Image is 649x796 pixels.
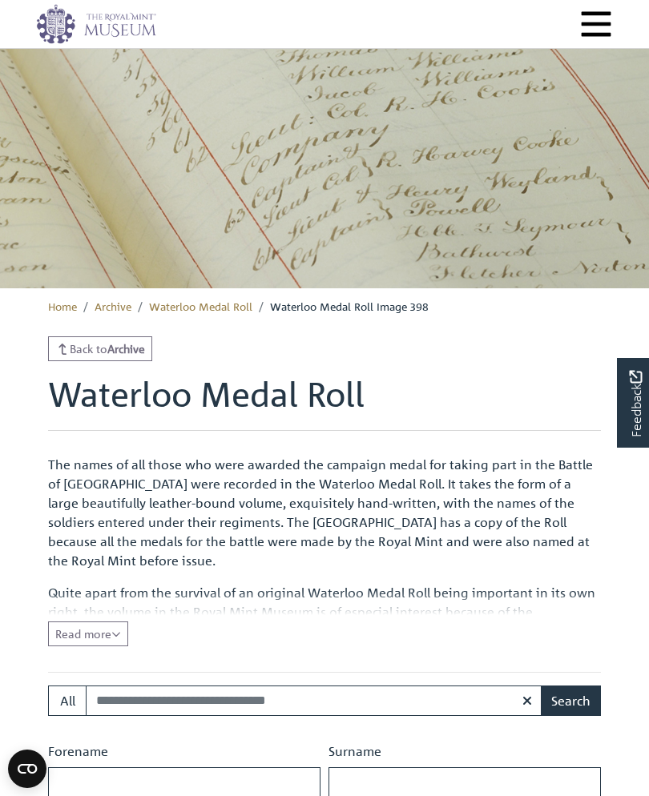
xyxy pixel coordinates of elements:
[48,685,87,716] button: All
[48,585,599,735] span: Quite apart from the survival of an original Waterloo Medal Roll being important in its own right...
[55,626,121,641] span: Read more
[541,685,601,716] button: Search
[36,4,156,44] img: logo_wide.png
[626,371,645,437] span: Feedback
[48,456,593,569] span: The names of all those who were awarded the campaign medal for taking part in the Battle of [GEOG...
[48,621,128,646] button: Read all of the content
[107,341,145,356] strong: Archive
[8,750,46,788] button: Open CMP widget
[579,7,613,41] button: Menu
[48,299,77,313] a: Home
[149,299,252,313] a: Waterloo Medal Roll
[617,358,649,448] a: Would you like to provide feedback?
[270,299,429,313] span: Waterloo Medal Roll Image 398
[329,742,381,761] label: Surname
[48,336,152,361] a: Back toArchive
[95,299,131,313] a: Archive
[48,374,601,430] h1: Waterloo Medal Roll
[86,685,542,716] input: Search for medal roll recipients...
[48,742,108,761] label: Forename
